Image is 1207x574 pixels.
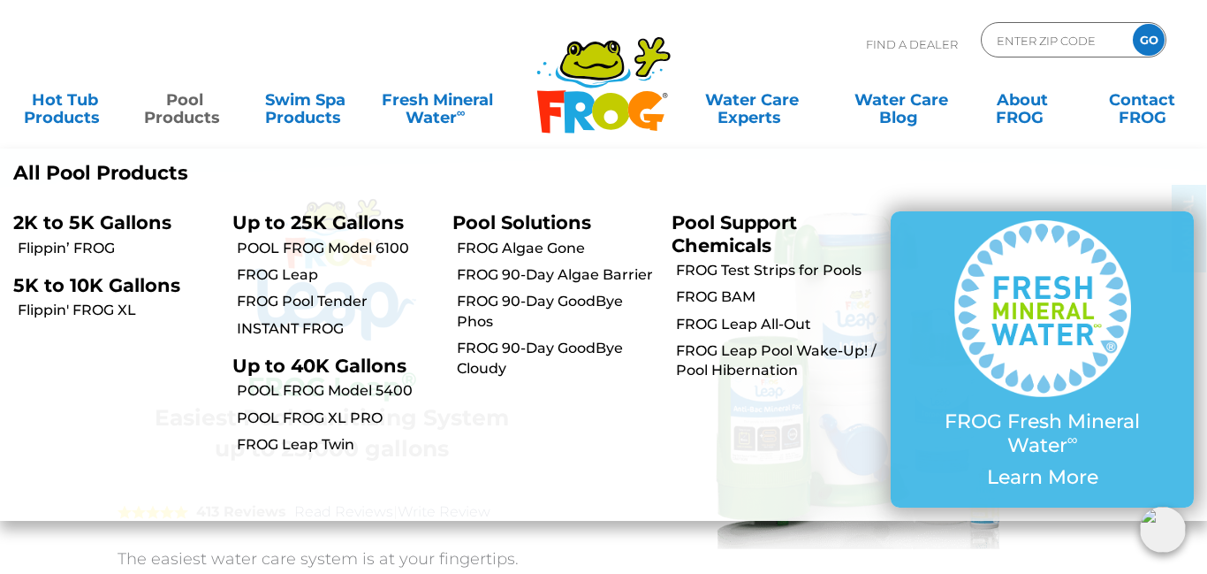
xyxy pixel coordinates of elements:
p: Up to 40K Gallons [232,355,425,377]
img: openIcon [1140,507,1186,553]
input: GO [1133,24,1165,56]
a: FROG 90-Day GoodBye Cloudy [457,339,658,379]
a: AboutFROG [975,82,1069,118]
a: Hot TubProducts [18,82,111,118]
a: Water CareExperts [675,82,827,118]
a: Flippin’ FROG [18,239,219,258]
a: FROG Leap Twin [237,435,438,455]
a: FROG 90-Day GoodBye Phos [457,292,658,332]
p: Learn More [926,466,1158,489]
sup: ∞ [457,105,466,119]
p: 5K to 10K Gallons [13,274,206,296]
a: FROG Leap Pool Wake-Up! / Pool Hibernation [676,341,877,381]
a: FROG Fresh Mineral Water∞ Learn More [926,220,1158,498]
a: Fresh MineralWater∞ [379,82,497,118]
a: Flippin' FROG XL [18,301,219,320]
input: Zip Code Form [995,27,1114,53]
p: FROG Fresh Mineral Water [926,410,1158,457]
a: Pool Solutions [452,211,591,233]
a: FROG BAM [676,287,877,307]
p: Up to 25K Gallons [232,211,425,233]
a: All Pool Products [13,162,590,185]
a: POOL FROG XL PRO [237,409,438,428]
a: POOL FROG Model 5400 [237,381,438,401]
a: FROG Leap [237,265,438,285]
p: Find A Dealer [866,22,958,66]
a: Swim SpaProducts [259,82,353,118]
sup: ∞ [1067,431,1078,448]
a: POOL FROG Model 6100 [237,239,438,258]
a: FROG Test Strips for Pools [676,261,877,280]
a: INSTANT FROG [237,319,438,339]
a: FROG Pool Tender [237,292,438,311]
a: FROG Algae Gone [457,239,658,258]
a: FROG Leap All-Out [676,315,877,334]
p: 2K to 5K Gallons [13,211,206,233]
a: FROG 90-Day Algae Barrier [457,265,658,285]
a: ContactFROG [1096,82,1189,118]
a: Water CareBlog [854,82,948,118]
p: Pool Support Chemicals [672,211,864,256]
a: PoolProducts [138,82,232,118]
